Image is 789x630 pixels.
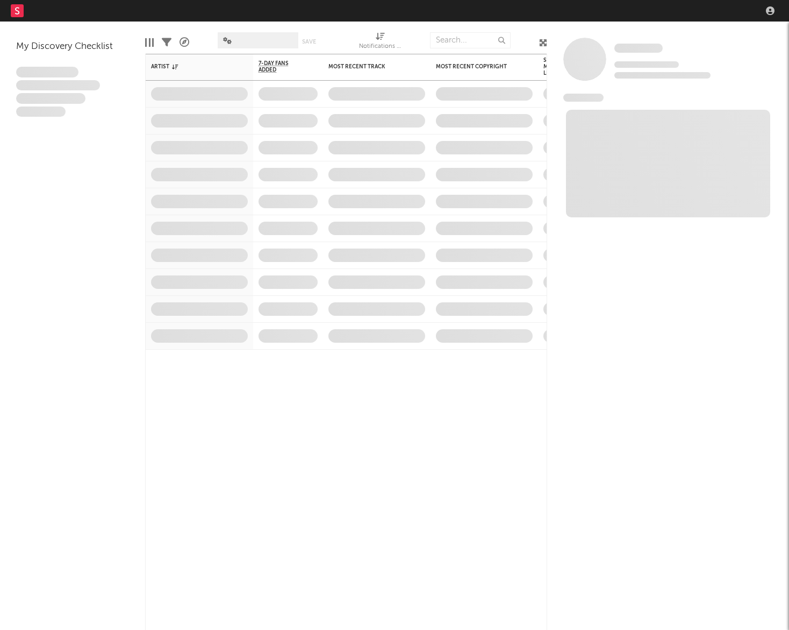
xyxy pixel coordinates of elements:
[436,63,517,70] div: Most Recent Copyright
[328,63,409,70] div: Most Recent Track
[614,43,663,54] a: Some Artist
[359,40,402,53] div: Notifications (Artist)
[430,32,511,48] input: Search...
[162,27,171,58] div: Filters
[180,27,189,58] div: A&R Pipeline
[563,94,604,102] span: News Feed
[145,27,154,58] div: Edit Columns
[16,80,100,91] span: Integer aliquet in purus et
[16,93,85,104] span: Praesent ac interdum
[16,40,129,53] div: My Discovery Checklist
[614,72,711,79] span: 0 fans last week
[151,63,232,70] div: Artist
[614,61,679,68] span: Tracking Since: [DATE]
[259,60,302,73] span: 7-Day Fans Added
[16,67,78,77] span: Lorem ipsum dolor
[16,107,66,117] span: Aliquam viverra
[359,27,402,58] div: Notifications (Artist)
[614,44,663,53] span: Some Artist
[543,57,581,76] div: Spotify Monthly Listeners
[302,39,316,45] button: Save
